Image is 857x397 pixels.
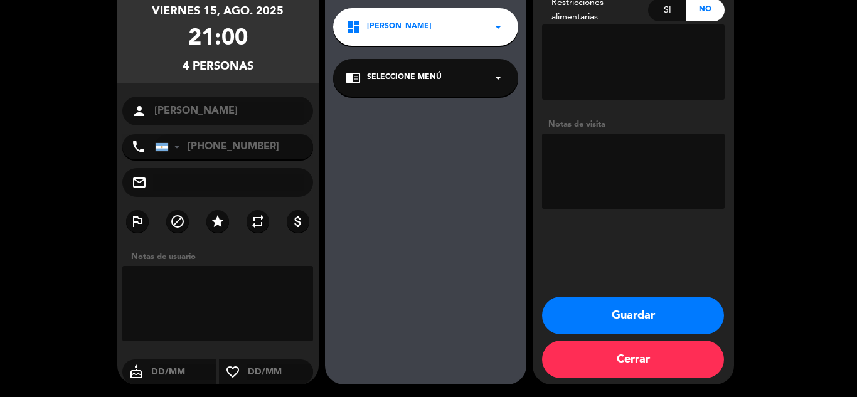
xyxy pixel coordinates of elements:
[122,364,150,379] i: cake
[367,71,442,84] span: Seleccione Menú
[210,214,225,229] i: star
[132,103,147,119] i: person
[219,364,247,379] i: favorite_border
[491,19,506,34] i: arrow_drop_down
[542,341,724,378] button: Cerrar
[131,139,146,154] i: phone
[542,118,725,131] div: Notas de visita
[183,58,253,76] div: 4 personas
[152,3,284,21] div: viernes 15, ago. 2025
[125,250,319,263] div: Notas de usuario
[250,214,265,229] i: repeat
[247,364,314,380] input: DD/MM
[346,19,361,34] i: dashboard
[542,297,724,334] button: Guardar
[156,135,184,159] div: Argentina: +54
[150,364,217,380] input: DD/MM
[170,214,185,229] i: block
[491,70,506,85] i: arrow_drop_down
[130,214,145,229] i: outlined_flag
[346,70,361,85] i: chrome_reader_mode
[188,21,248,58] div: 21:00
[132,175,147,190] i: mail_outline
[367,21,432,33] span: [PERSON_NAME]
[290,214,306,229] i: attach_money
